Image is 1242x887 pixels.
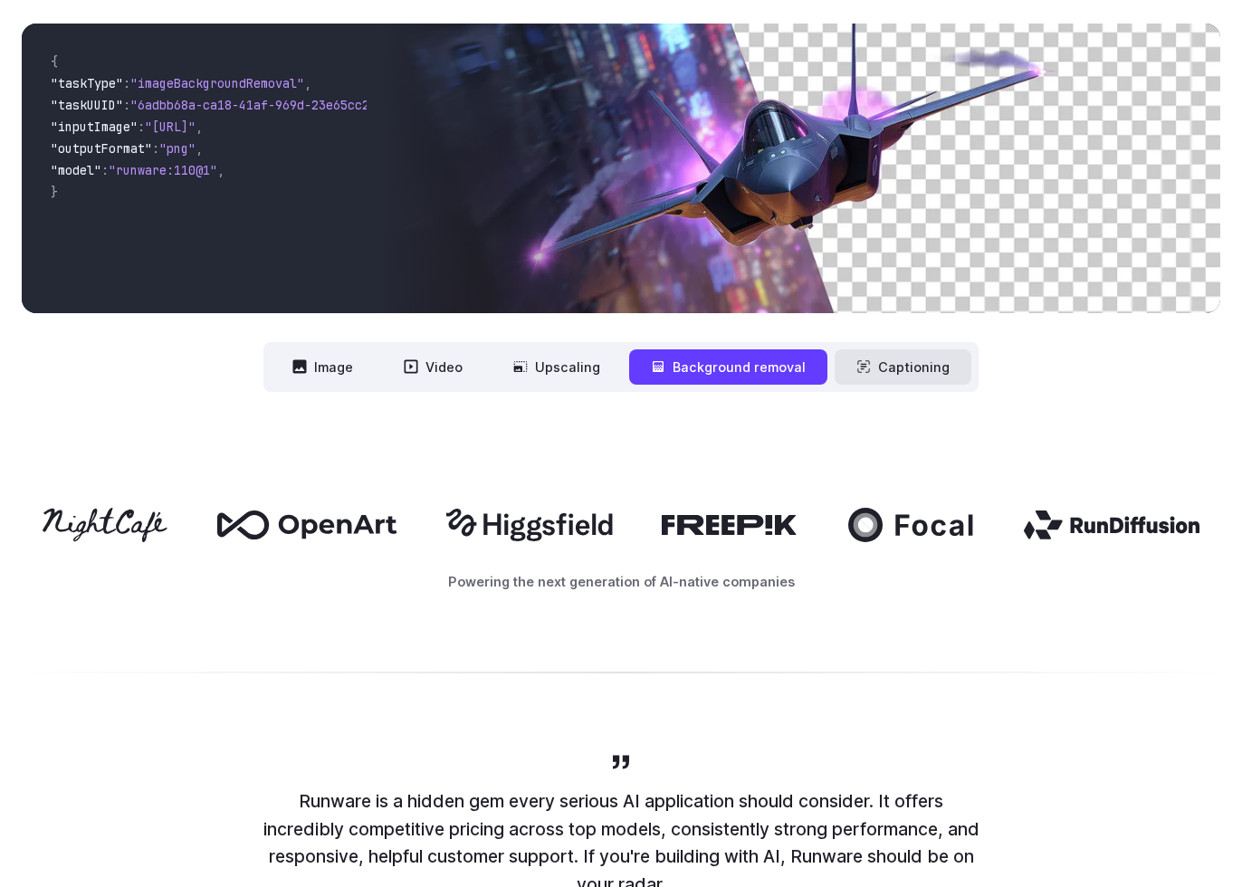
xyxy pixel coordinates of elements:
[130,97,406,113] span: "6adbb68a-ca18-41af-969d-23e65cc2729c"
[123,97,130,113] span: :
[51,162,101,178] span: "model"
[51,140,152,157] span: "outputFormat"
[145,119,196,135] span: "[URL]"
[271,349,375,385] button: Image
[196,140,203,157] span: ,
[381,24,1220,313] img: Futuristic stealth jet streaking through a neon-lit cityscape with glowing purple exhaust
[138,119,145,135] span: :
[152,140,159,157] span: :
[130,75,304,91] span: "imageBackgroundRemoval"
[196,119,203,135] span: ,
[629,349,827,385] button: Background removal
[51,53,58,70] span: {
[51,119,138,135] span: "inputImage"
[835,349,971,385] button: Captioning
[304,75,311,91] span: ,
[51,75,123,91] span: "taskType"
[51,97,123,113] span: "taskUUID"
[492,349,622,385] button: Upscaling
[217,162,225,178] span: ,
[101,162,109,178] span: :
[51,184,58,200] span: }
[22,571,1220,592] p: Powering the next generation of AI-native companies
[109,162,217,178] span: "runware:110@1"
[123,75,130,91] span: :
[159,140,196,157] span: "png"
[382,349,484,385] button: Video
